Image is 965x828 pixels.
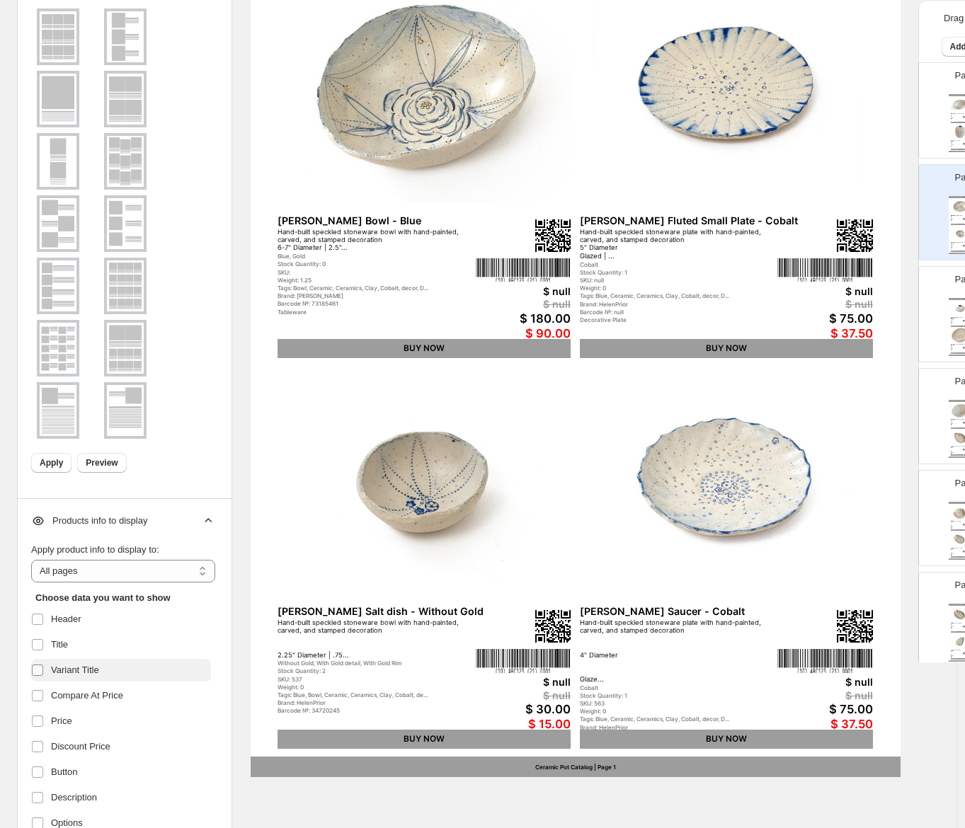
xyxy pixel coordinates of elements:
div: [PERSON_NAME] Salt dish - Without Gold [278,605,530,617]
img: barcode [476,258,571,282]
div: Weight: 0 [580,708,777,715]
div: Tags: Blue, Ceramic, Ceramics, Clay, Cobalt, decor, D... [580,292,777,299]
div: SKU: 537 [278,676,475,683]
div: $ 75.00 [777,311,872,326]
div: $ null [476,676,571,688]
img: primaryImage [278,362,571,604]
img: primaryImage [580,362,873,604]
div: White, With Gold [951,422,964,422]
div: Hand-built speckled stoneware bowl with hand-painted, carved, and stamped decoration 6-7" Diamete... [951,216,964,217]
img: g2x5v1 [40,323,76,374]
div: Hand-built speckled stoneware dish with hand-painted, carved, and stamped decoration 4" x 2.5" x ... [951,651,964,655]
span: Variant Title [51,663,99,677]
img: g1x3v1 [107,11,144,62]
div: Weight: 0 [580,284,777,292]
div: Tags: Ceramic, Ceramics, Clay, Hand Made, Hand-Built,... [951,145,964,146]
div: Tags: Blue, Bowl, Ceramic, Ceramics, Clay, Cobalt, de... [278,691,475,698]
img: g1x2v1 [40,136,76,187]
div: $ null [777,689,872,701]
div: [PERSON_NAME] Saucer - Cobalt [580,605,832,617]
div: Hand-built speckled stoneware plate with hand-painted, carved, and stamped decoration 4" Diameter... [580,619,777,684]
div: Tableware [278,309,475,316]
img: qrcode [535,610,571,643]
span: Apply [40,457,63,468]
div: $ null [777,298,872,310]
div: Barcode №: 10000463 [951,119,964,120]
div: Hand-built speckled stoneware vase with hand-painted, carved, and stamped decoration 5" Diameter ... [951,142,964,143]
h2: Choose data you want to show [35,591,207,605]
img: barcode [777,649,872,673]
div: Barcode №: 07167739 [951,324,964,325]
span: Button [51,765,78,779]
img: qrcode [535,219,571,252]
span: Description [51,790,97,805]
div: Decorative Plate [580,316,777,323]
span: Price [51,714,72,728]
div: Vase [951,324,964,325]
div: $ 37.50 [777,717,872,731]
div: Tags: Blue, Ceramic, Ceramics, Clay, Cobalt, decor, D... [580,715,777,723]
img: g1x1v3 [107,385,144,436]
span: Apply product info to display to: [31,544,159,555]
img: g2x2v1 [107,74,144,125]
div: Barcode №: 73185461 [951,221,964,222]
span: Compare At Price [51,689,123,703]
img: g3x3v2 [107,136,144,187]
div: Without Gold, With Gold detail, With Gold Rim [278,660,475,667]
div: SKU: 563 [580,700,777,707]
img: g3x3v1 [40,11,76,62]
div: $ null [777,285,872,297]
img: g1x3v3 [107,198,144,249]
div: Brand: [PERSON_NAME] [278,292,475,299]
img: g1x1v1 [40,74,76,125]
div: Stock Quantity: 1 [580,692,777,699]
div: Hand-built speckled stoneware dish with hand-painted, carved, and stamped decoration 4" x 2.5" x ... [951,623,964,625]
div: $ 15.00 [476,717,571,731]
div: $ null [476,285,571,297]
div: Brand: HelenPrior [580,301,777,308]
div: $ null [777,676,872,688]
button: Preview [77,453,126,473]
div: Ceramic Pot Catalog | Page 1 [251,757,901,777]
img: qrcode [837,610,872,643]
span: Preview [86,457,118,468]
div: Cobalt [580,684,777,691]
div: BUY NOW [580,339,873,358]
div: Cobalt [580,261,777,268]
div: Barcode №: 72386412 [951,556,964,556]
div: Hand-built speckled stoneware vase with hand-painted, carved, and stamped decoration 6" Diameter ... [951,319,964,321]
div: Weight: 0 [278,684,475,691]
div: [PERSON_NAME] Fluted Small Plate - Cobalt [580,214,832,226]
div: $ 75.00 [777,702,872,716]
div: BUY NOW [580,730,873,749]
div: Barcode №: 93478920 [951,657,964,658]
div: Stock Quantity: 1 [580,269,777,276]
div: Tags: Bowl, Ceramic, Ceramics, Clay, Cobalt, decor, D... [278,284,475,292]
div: Stock Quantity: 0 [278,260,475,268]
img: g1x4v1 [40,260,76,311]
div: Blue, Gold [278,253,475,260]
div: Hand-built speckled stoneware dish with hand-painted, carved, and stamped decoration 4" x 2.5" x ... [951,549,964,553]
div: Hand-built speckled stoneware bowl with hand-painted, carved, and stamped decoration 2.25" Diamet... [951,243,964,246]
span: Discount Price [51,740,110,754]
img: barcode [777,258,872,282]
div: $ null [476,689,571,701]
img: g2x1_4x2v1 [107,323,144,374]
div: Barcode №: null [580,309,777,316]
div: Weight: 1.25 [278,277,475,284]
div: Hand-built speckled stoneware dish with hand-painted, carved, and stamped decoration 4" x 5" x 1"... [951,522,964,525]
div: Barcode №: 10820630 [951,425,964,425]
div: Barcode №: 34720245 [278,707,475,714]
div: Barcode №: 73185461 [278,300,475,307]
div: Stock Quantity: 2 [278,667,475,674]
div: Hand-built speckled stoneware plate with hand-painted, carved, and stamped decoration 5" Diameter... [580,228,777,260]
div: Tableware [951,221,964,222]
img: qrcode [837,219,872,252]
